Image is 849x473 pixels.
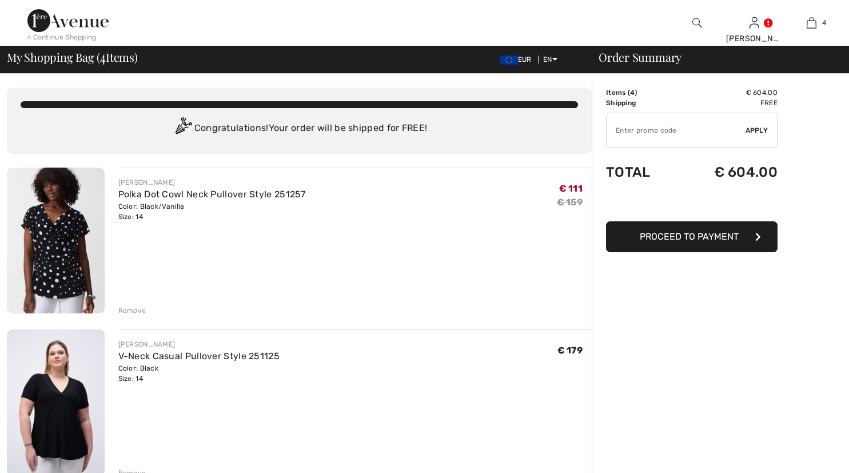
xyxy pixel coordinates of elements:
[676,98,778,108] td: Free
[118,339,280,349] div: [PERSON_NAME]
[500,55,536,63] span: EUR
[557,197,583,208] s: € 159
[7,168,105,313] img: Polka Dot Cowl Neck Pullover Style 251257
[692,16,702,30] img: search the website
[500,55,518,65] img: Euro
[746,125,768,136] span: Apply
[118,177,306,188] div: [PERSON_NAME]
[118,189,306,200] a: Polka Dot Cowl Neck Pullover Style 251257
[822,18,826,28] span: 4
[118,351,280,361] a: V-Neck Casual Pullover Style 251125
[750,17,759,28] a: Sign In
[557,345,583,356] span: € 179
[607,113,746,148] input: Promo code
[172,117,194,140] img: Congratulation2.svg
[585,51,842,63] div: Order Summary
[726,33,782,45] div: [PERSON_NAME]
[606,88,676,98] td: Items ( )
[118,305,146,316] div: Remove
[630,89,635,97] span: 4
[118,201,306,222] div: Color: Black/Vanilla Size: 14
[606,192,778,217] iframe: PayPal
[750,16,759,30] img: My Info
[27,32,97,42] div: < Continue Shopping
[100,49,106,63] span: 4
[27,9,109,32] img: 1ère Avenue
[676,88,778,98] td: € 604.00
[559,183,583,194] span: € 111
[676,153,778,192] td: € 604.00
[7,51,138,63] span: My Shopping Bag ( Items)
[606,221,778,252] button: Proceed to Payment
[606,153,676,192] td: Total
[543,55,557,63] span: EN
[606,98,676,108] td: Shipping
[118,363,280,384] div: Color: Black Size: 14
[21,117,578,140] div: Congratulations! Your order will be shipped for FREE!
[807,16,816,30] img: My Bag
[640,231,739,242] span: Proceed to Payment
[783,16,839,30] a: 4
